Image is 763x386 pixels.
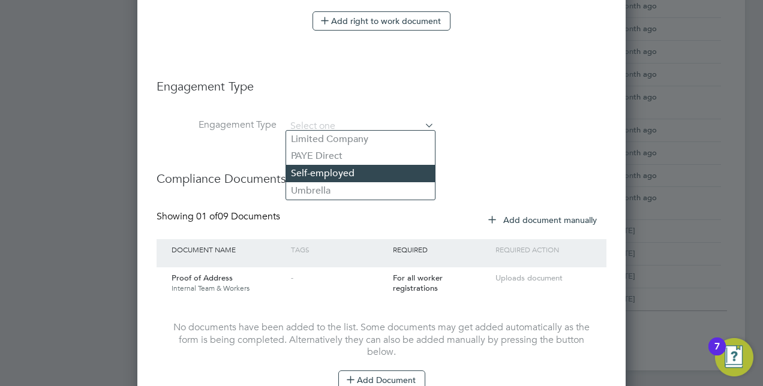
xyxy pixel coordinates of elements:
div: Tags [288,239,390,260]
span: 01 of [196,210,218,222]
span: For all worker registrations [393,273,443,293]
span: Internal Team & Workers [172,284,285,293]
li: Limited Company [286,131,435,148]
span: - [291,273,293,283]
label: Engagement Type [157,119,277,131]
div: Showing [157,210,283,223]
li: Umbrella [286,182,435,200]
span: Uploads document [495,273,563,283]
li: PAYE Direct [286,147,435,165]
button: Add document manually [480,210,606,230]
button: Open Resource Center, 7 new notifications [715,338,753,376]
div: Proof of Address [169,267,288,298]
h3: Compliance Documents [157,159,606,186]
div: Required Action [492,239,594,260]
span: 09 Documents [196,210,280,222]
li: Self-employed [286,165,435,182]
button: Add right to work document [313,11,450,31]
h3: Engagement Type [157,67,606,94]
div: Required [390,239,492,260]
div: Document Name [169,239,288,260]
div: 7 [714,346,720,362]
input: Select one [286,118,434,135]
